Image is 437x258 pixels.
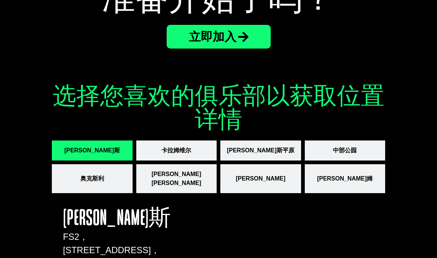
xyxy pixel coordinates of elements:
font: [PERSON_NAME][PERSON_NAME] [151,171,201,186]
font: 中部公园 [333,147,357,153]
font: 奥克斯利 [80,175,104,182]
font: [PERSON_NAME]斯 [63,209,171,229]
font: [PERSON_NAME] [236,175,286,182]
a: 立即加入 [167,25,271,49]
font: [PERSON_NAME]斯 [64,147,120,153]
font: FS2，[STREET_ADDRESS]， [63,232,160,255]
font: [PERSON_NAME]姆 [317,175,373,182]
font: 卡拉姆维尔 [161,147,191,153]
font: 立即加入 [189,30,236,43]
font: [PERSON_NAME]斯平原 [227,147,294,153]
font: 选择您喜欢的俱乐部以获取位置详情 [53,87,384,132]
